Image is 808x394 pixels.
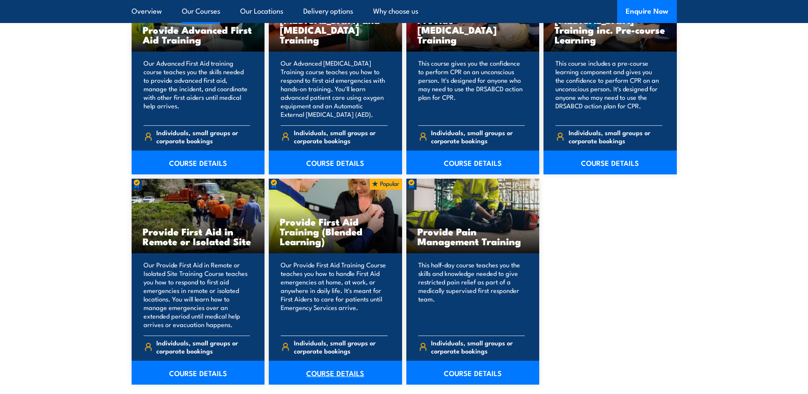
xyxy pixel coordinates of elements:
h3: Provide First Aid in Remote or Isolated Site [143,226,254,246]
p: Our Advanced First Aid training course teaches you the skills needed to provide advanced first ai... [144,59,250,119]
a: COURSE DETAILS [543,151,677,174]
p: This course gives you the confidence to perform CPR on an unconscious person. It's designed for a... [418,59,525,119]
span: Individuals, small groups or corporate bookings [294,339,388,355]
p: Our Advanced [MEDICAL_DATA] Training course teaches you how to respond to first aid emergencies w... [281,59,388,119]
span: Individuals, small groups or corporate bookings [431,128,525,145]
a: COURSE DETAILS [132,361,265,385]
a: COURSE DETAILS [269,361,402,385]
a: COURSE DETAILS [269,151,402,174]
p: Our Provide First Aid Training Course teaches you how to handle First Aid emergencies at home, at... [281,261,388,329]
p: Our Provide First Aid in Remote or Isolated Site Training Course teaches you how to respond to fi... [144,261,250,329]
span: Individuals, small groups or corporate bookings [569,128,662,145]
a: COURSE DETAILS [406,151,540,174]
h3: Provide Advanced First Aid Training [143,25,254,44]
span: Individuals, small groups or corporate bookings [431,339,525,355]
h3: Provide Pain Management Training [417,226,529,246]
h3: Provide [MEDICAL_DATA] Training [417,15,529,44]
a: COURSE DETAILS [406,361,540,385]
h3: Provide First Aid Training (Blended Learning) [280,217,391,246]
p: This course includes a pre-course learning component and gives you the confidence to perform CPR ... [555,59,662,119]
h3: Provide Advanced [MEDICAL_DATA] and [MEDICAL_DATA] Training [280,5,391,44]
h3: Provide [MEDICAL_DATA] Training inc. Pre-course Learning [555,5,666,44]
span: Individuals, small groups or corporate bookings [156,128,250,145]
span: Individuals, small groups or corporate bookings [294,128,388,145]
a: COURSE DETAILS [132,151,265,174]
p: This half-day course teaches you the skills and knowledge needed to give restricted pain relief a... [418,261,525,329]
span: Individuals, small groups or corporate bookings [156,339,250,355]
